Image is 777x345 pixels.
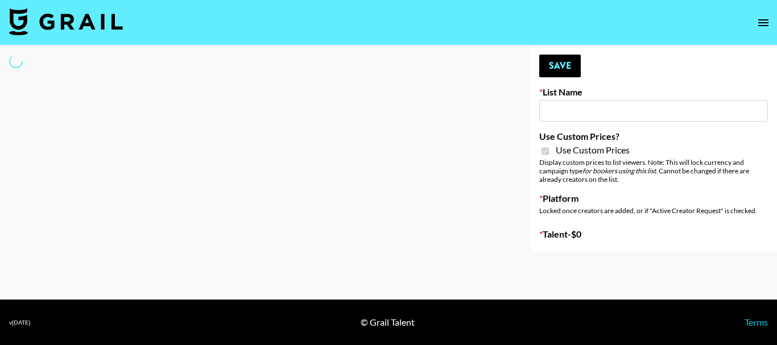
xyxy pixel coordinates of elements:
div: Display custom prices to list viewers. Note: This will lock currency and campaign type . Cannot b... [539,158,768,184]
em: for bookers using this list [582,167,656,175]
div: v [DATE] [9,319,30,326]
label: List Name [539,86,768,98]
label: Talent - $ 0 [539,228,768,240]
div: Locked once creators are added, or if "Active Creator Request" is checked. [539,206,768,215]
img: Grail Talent [9,8,123,35]
label: Platform [539,193,768,204]
label: Use Custom Prices? [539,131,768,142]
div: © Grail Talent [361,317,415,328]
button: open drawer [752,11,775,34]
a: Terms [745,317,768,327]
button: Save [539,55,581,77]
span: Use Custom Prices [556,144,630,156]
